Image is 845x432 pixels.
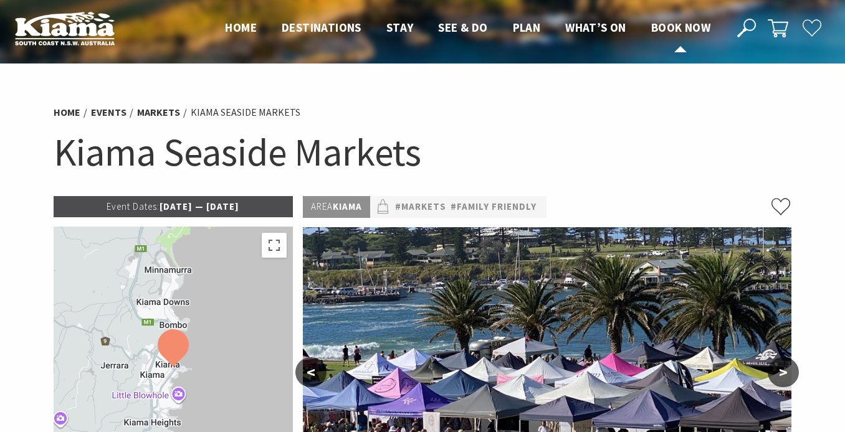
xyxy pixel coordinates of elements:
[107,200,160,212] span: Event Dates:
[54,106,80,119] a: Home
[295,357,327,387] button: <
[137,106,180,119] a: Markets
[651,20,710,35] span: Book now
[191,105,300,121] li: Kiama Seaside Markets
[451,199,537,215] a: #Family Friendly
[395,199,446,215] a: #Markets
[386,20,414,35] span: Stay
[303,196,370,218] p: Kiama
[212,18,723,39] nav: Main Menu
[565,20,626,35] span: What’s On
[438,20,487,35] span: See & Do
[225,20,257,35] span: Home
[91,106,127,119] a: Events
[282,20,361,35] span: Destinations
[768,357,799,387] button: >
[15,11,115,45] img: Kiama Logo
[54,196,293,217] p: [DATE] — [DATE]
[54,127,791,177] h1: Kiama Seaside Markets
[513,20,541,35] span: Plan
[262,233,287,258] button: Toggle fullscreen view
[311,200,333,212] span: Area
